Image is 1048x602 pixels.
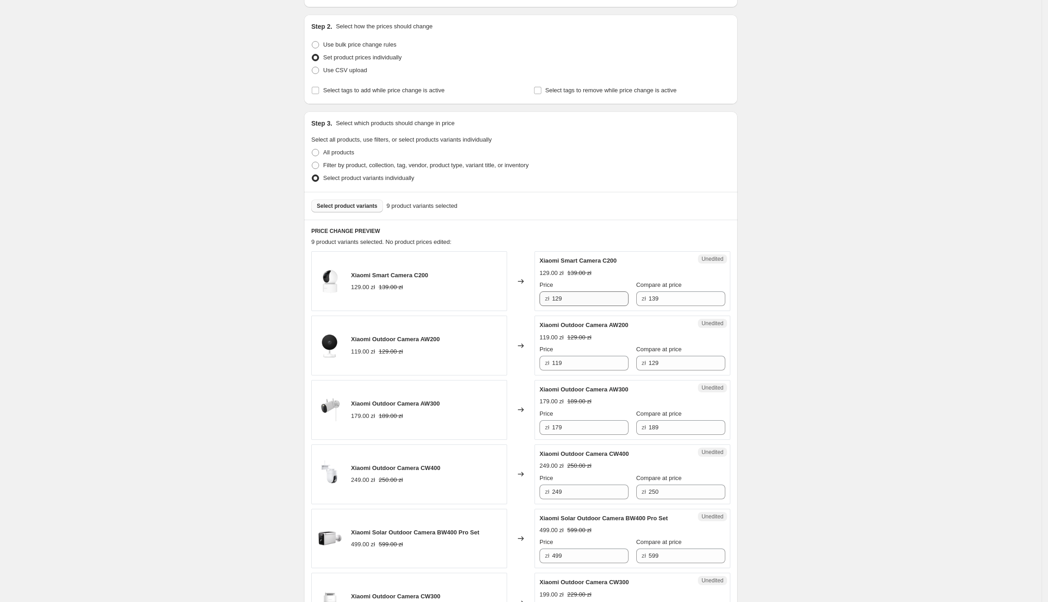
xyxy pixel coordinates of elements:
span: zł [545,359,549,366]
span: Set product prices individually [323,54,402,61]
strike: 599.00 zł [379,540,403,549]
span: Xiaomi Solar Outdoor Camera BW400 Pro Set [351,529,479,536]
span: Select product variants [317,202,377,210]
span: Price [540,475,553,481]
span: Use bulk price change rules [323,41,396,48]
span: Select all products, use filters, or select products variants individually [311,136,492,143]
span: Compare at price [636,346,682,353]
span: Price [540,539,553,545]
img: 5090_xiaomi_outdoor_camera_aw200-1-1600px_5c3429d7-6ca4-4583-bead-443872863546_80x.png [316,332,344,359]
strike: 189.00 zł [379,412,403,421]
span: Xiaomi Outdoor Camera AW200 [351,336,440,343]
span: zł [545,488,549,495]
span: zł [545,424,549,431]
span: Unedited [702,513,723,520]
strike: 129.00 zł [379,347,403,356]
div: 249.00 zł [351,475,375,485]
span: 9 product variants selected. No product prices edited: [311,238,451,245]
strike: 599.00 zł [567,526,592,535]
span: Compare at price [636,281,682,288]
div: 129.00 zł [540,269,564,278]
span: Select tags to remove while price change is active [545,87,677,94]
span: Select product variants individually [323,174,414,181]
span: zł [642,488,646,495]
strike: 129.00 zł [567,333,592,342]
p: Select which products should change in price [336,119,455,128]
span: Unedited [702,255,723,263]
h2: Step 3. [311,119,332,128]
strike: 139.00 zł [379,283,403,292]
p: Select how the prices should change [336,22,433,31]
span: Compare at price [636,410,682,417]
div: 499.00 zł [540,526,564,535]
img: 10734_Xiaomi_Outdoor_Camera_AW300-4-1200px_80x.png [316,396,344,423]
div: 129.00 zł [351,283,375,292]
div: 199.00 zł [540,590,564,599]
span: zł [642,552,646,559]
span: zł [642,424,646,431]
span: Price [540,346,553,353]
div: 179.00 zł [351,412,375,421]
h2: Step 2. [311,22,332,31]
img: 13912_xiaomi-outdoor-camera-cw400-1mic_80x.png [316,460,344,488]
span: 9 product variants selected [387,201,457,211]
span: Unedited [702,449,723,456]
div: 119.00 zł [540,333,564,342]
img: 5077_xiaomi_smart_camera_c200-1-base-800px_e8b34051-3943-4272-a67c-ed61fb64021b_80x.png [316,268,344,295]
span: zł [545,552,549,559]
div: 179.00 zł [540,397,564,406]
span: Compare at price [636,475,682,481]
span: Price [540,281,553,288]
span: Xiaomi Outdoor Camera CW400 [351,465,440,471]
span: Unedited [702,320,723,327]
span: zł [642,359,646,366]
strike: 139.00 zł [567,269,592,278]
div: 499.00 zł [351,540,375,549]
strike: 229.00 zł [567,590,592,599]
button: Select product variants [311,200,383,212]
span: Xiaomi Outdoor Camera CW400 [540,450,629,457]
span: Xiaomi Outdoor Camera AW300 [351,400,440,407]
span: Xiaomi Outdoor Camera CW300 [540,579,629,586]
div: 249.00 zł [540,461,564,470]
span: Xiaomi Smart Camera C200 [351,272,428,279]
span: Use CSV upload [323,67,367,74]
strike: 189.00 zł [567,397,592,406]
span: zł [642,295,646,302]
span: Xiaomi Outdoor Camera AW300 [540,386,629,393]
span: All products [323,149,354,156]
span: Xiaomi Outdoor Camera CW300 [351,593,440,600]
strike: 250.00 zł [567,461,592,470]
span: Xiaomi Smart Camera C200 [540,257,617,264]
strike: 250.00 zł [379,475,403,485]
span: Filter by product, collection, tag, vendor, product type, variant title, or inventory [323,162,529,169]
div: 119.00 zł [351,347,375,356]
span: Price [540,410,553,417]
span: Select tags to add while price change is active [323,87,445,94]
span: Xiaomi Outdoor Camera AW200 [540,322,629,328]
span: Xiaomi Solar Outdoor Camera BW400 Pro Set [540,515,668,522]
span: Compare at price [636,539,682,545]
span: Unedited [702,577,723,584]
img: 15405_Xiaomi_Solar_Outdoor_Camera_BW400_Pro_Set-1-1600px_80x.png [316,525,344,552]
span: Unedited [702,384,723,391]
h6: PRICE CHANGE PREVIEW [311,227,730,235]
span: zł [545,295,549,302]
